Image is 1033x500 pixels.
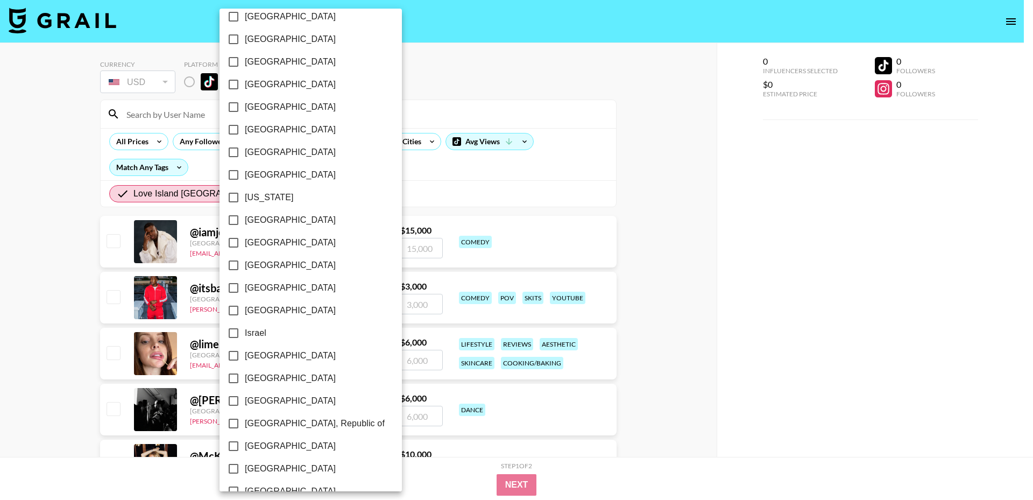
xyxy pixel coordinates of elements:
span: [GEOGRAPHIC_DATA] [245,372,336,385]
iframe: Drift Widget Chat Controller [979,446,1020,487]
span: [GEOGRAPHIC_DATA] [245,349,336,362]
span: [GEOGRAPHIC_DATA] [245,123,336,136]
span: Israel [245,327,266,340]
span: [GEOGRAPHIC_DATA] [245,10,336,23]
span: [GEOGRAPHIC_DATA] [245,281,336,294]
span: [GEOGRAPHIC_DATA] [245,33,336,46]
span: [GEOGRAPHIC_DATA] [245,101,336,114]
span: [GEOGRAPHIC_DATA] [245,440,336,453]
span: [GEOGRAPHIC_DATA] [245,395,336,407]
span: [GEOGRAPHIC_DATA] [245,304,336,317]
span: [GEOGRAPHIC_DATA] [245,462,336,475]
span: [GEOGRAPHIC_DATA] [245,78,336,91]
span: [GEOGRAPHIC_DATA], Republic of [245,417,385,430]
span: [GEOGRAPHIC_DATA] [245,168,336,181]
span: [GEOGRAPHIC_DATA] [245,485,336,498]
span: [GEOGRAPHIC_DATA] [245,146,336,159]
span: [GEOGRAPHIC_DATA] [245,259,336,272]
span: [US_STATE] [245,191,294,204]
span: [GEOGRAPHIC_DATA] [245,55,336,68]
span: [GEOGRAPHIC_DATA] [245,214,336,227]
span: [GEOGRAPHIC_DATA] [245,236,336,249]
